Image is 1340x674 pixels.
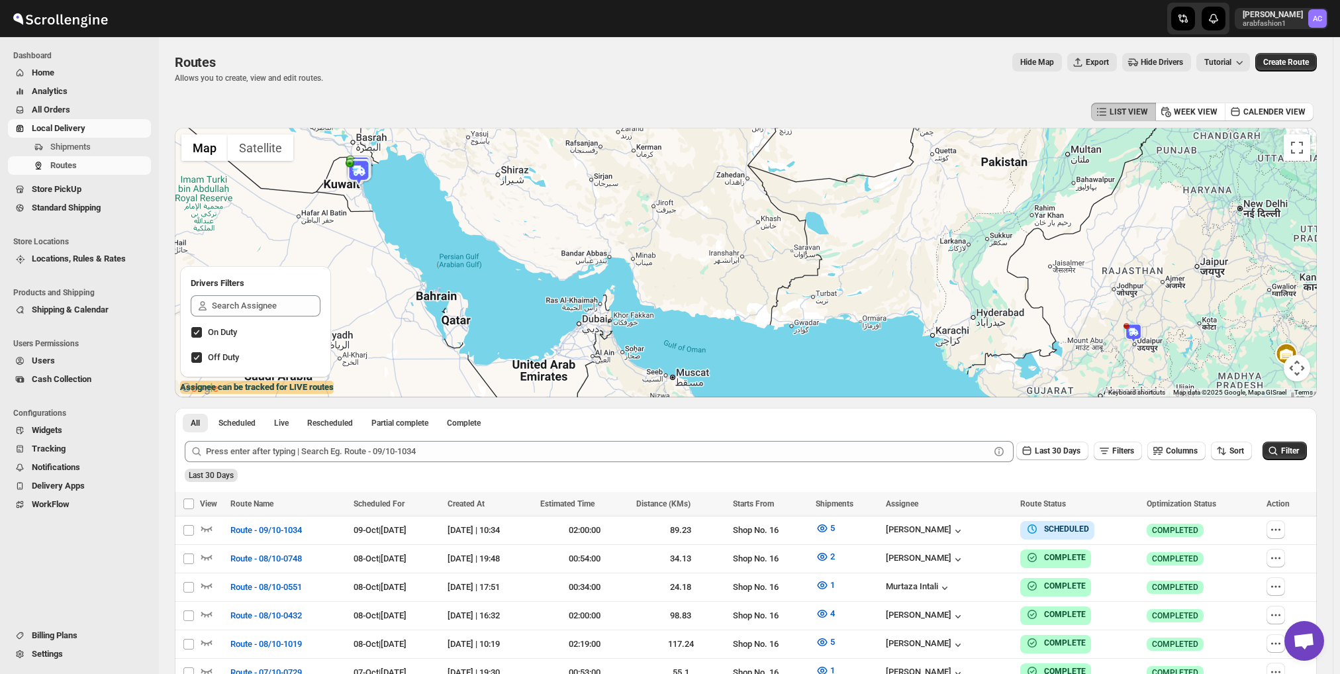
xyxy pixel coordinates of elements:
span: Create Route [1263,57,1309,68]
button: 5 [808,518,843,539]
span: Hide Drivers [1141,57,1183,68]
button: Route - 08/10-1019 [222,634,310,655]
span: Routes [175,54,216,70]
button: Sort [1211,442,1252,460]
div: Shop No. 16 [733,609,808,622]
b: COMPLETE [1044,610,1086,619]
span: Export [1086,57,1109,68]
span: Scheduled For [354,499,405,508]
img: Google [178,380,222,397]
button: Notifications [8,458,151,477]
span: Users [32,356,55,365]
span: Settings [32,649,63,659]
button: Filter [1263,442,1307,460]
div: 02:19:00 [540,638,628,651]
button: Murtaza Intali [886,581,951,595]
button: Filters [1094,442,1142,460]
button: Hide Drivers [1122,53,1191,72]
button: Shipping & Calendar [8,301,151,319]
button: All Orders [8,101,151,119]
button: [PERSON_NAME] [886,610,965,623]
button: Shipments [8,138,151,156]
div: [PERSON_NAME] [886,524,965,538]
button: LIST VIEW [1091,103,1156,121]
span: Filter [1281,446,1299,456]
span: Widgets [32,425,62,435]
span: Local Delivery [32,123,85,133]
span: WEEK VIEW [1174,107,1218,117]
span: All Orders [32,105,70,115]
button: User menu [1235,8,1328,29]
span: Scheduled [218,418,256,428]
button: Route - 09/10-1034 [222,520,310,541]
button: Show street map [181,134,228,161]
button: Toggle fullscreen view [1284,134,1310,161]
input: Press enter after typing | Search Eg. Route - 09/10-1034 [206,441,990,462]
span: Home [32,68,54,77]
span: Assignee [886,499,918,508]
span: CALENDER VIEW [1243,107,1306,117]
button: Routes [8,156,151,175]
button: Map camera controls [1284,355,1310,381]
span: Billing Plans [32,630,77,640]
span: Dashboard [13,50,152,61]
span: Tutorial [1204,58,1231,67]
button: COMPLETE [1026,636,1086,650]
span: COMPLETED [1152,639,1198,650]
button: Route - 08/10-0551 [222,577,310,598]
span: 08-Oct | [DATE] [354,639,407,649]
b: SCHEDULED [1044,524,1089,534]
label: Assignee can be tracked for LIVE routes [180,381,334,394]
button: SCHEDULED [1026,522,1089,536]
button: Cash Collection [8,370,151,389]
p: Allows you to create, view and edit routes. [175,73,323,83]
div: 117.24 [636,638,724,651]
span: Routes [50,160,77,170]
span: COMPLETED [1152,554,1198,564]
div: Shop No. 16 [733,581,808,594]
b: COMPLETE [1044,553,1086,562]
div: Shop No. 16 [733,638,808,651]
span: Live [274,418,289,428]
div: 89.23 [636,524,724,537]
span: 4 [830,608,835,618]
span: Action [1267,499,1290,508]
span: Last 30 Days [189,471,234,480]
span: Locations, Rules & Rates [32,254,126,264]
b: COMPLETE [1044,638,1086,648]
button: COMPLETE [1026,551,1086,564]
a: Terms (opens in new tab) [1294,389,1313,396]
div: 98.83 [636,609,724,622]
button: Tutorial [1196,53,1250,72]
div: 34.13 [636,552,724,565]
span: 09-Oct | [DATE] [354,525,407,535]
span: Hide Map [1020,57,1054,68]
span: 2 [830,552,835,561]
button: WorkFlow [8,495,151,514]
button: Map action label [1012,53,1062,72]
span: Shipping & Calendar [32,305,109,314]
span: Route - 08/10-0748 [230,552,302,565]
div: Shop No. 16 [733,524,808,537]
span: 08-Oct | [DATE] [354,610,407,620]
span: Configurations [13,408,152,418]
span: Starts From [733,499,774,508]
span: 1 [830,580,835,590]
button: COMPLETE [1026,579,1086,593]
button: Billing Plans [8,626,151,645]
span: Rescheduled [307,418,353,428]
span: Delivery Apps [32,481,85,491]
div: [DATE] | 17:51 [448,581,533,594]
button: Create Route [1255,53,1317,72]
span: 08-Oct | [DATE] [354,554,407,563]
span: COMPLETED [1152,582,1198,593]
div: [DATE] | 10:19 [448,638,533,651]
span: Route - 08/10-1019 [230,638,302,651]
span: On Duty [208,327,237,337]
span: Store Locations [13,236,152,247]
button: Settings [8,645,151,663]
span: Cash Collection [32,374,91,384]
p: [PERSON_NAME] [1243,9,1303,20]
